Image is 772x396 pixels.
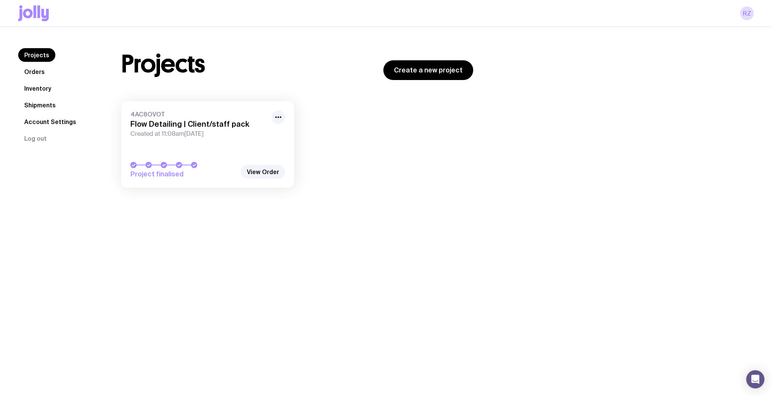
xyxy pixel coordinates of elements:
[18,132,53,145] button: Log out
[130,130,267,138] span: Created at 11:08am[DATE]
[130,119,267,129] h3: Flow Detailing | Client/staff pack
[18,115,82,129] a: Account Settings
[740,6,754,20] a: RZ
[121,52,205,76] h1: Projects
[746,370,764,388] div: Open Intercom Messenger
[18,48,55,62] a: Projects
[18,65,51,79] a: Orders
[130,110,267,118] span: 4AC8OVOT
[18,82,57,95] a: Inventory
[121,101,294,188] a: 4AC8OVOTFlow Detailing | Client/staff packCreated at 11:08am[DATE]Project finalised
[130,170,237,179] span: Project finalised
[18,98,62,112] a: Shipments
[241,165,285,179] a: View Order
[383,60,473,80] a: Create a new project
